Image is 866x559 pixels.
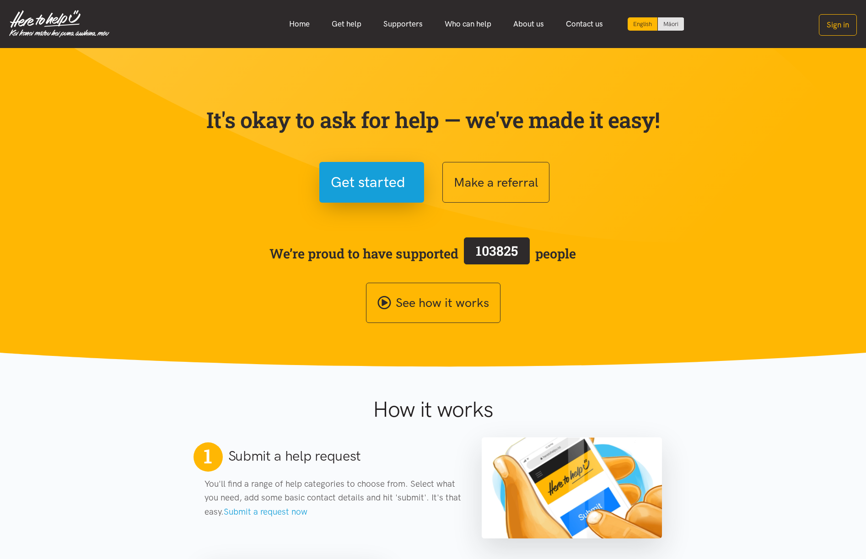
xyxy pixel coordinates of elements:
a: Get help [321,14,372,34]
p: It's okay to ask for help — we've made it easy! [204,107,662,133]
p: You'll find a range of help categories to choose from. Select what you need, add some basic conta... [204,477,464,519]
a: Contact us [555,14,614,34]
span: We’re proud to have supported people [269,236,576,271]
img: Home [9,10,109,38]
a: Supporters [372,14,434,34]
h2: Submit a help request [228,446,361,466]
span: 1 [204,444,212,468]
div: Current language [628,17,658,31]
button: Get started [319,162,424,203]
a: See how it works [366,283,500,323]
a: About us [502,14,555,34]
a: 103825 [458,236,535,271]
a: Submit a request now [224,506,307,517]
span: 103825 [476,242,518,259]
button: Make a referral [442,162,549,203]
a: Switch to Te Reo Māori [658,17,684,31]
a: Home [278,14,321,34]
span: Get started [331,171,405,194]
h1: How it works [284,396,582,423]
div: Language toggle [628,17,684,31]
button: Sign in [819,14,857,36]
a: Who can help [434,14,502,34]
